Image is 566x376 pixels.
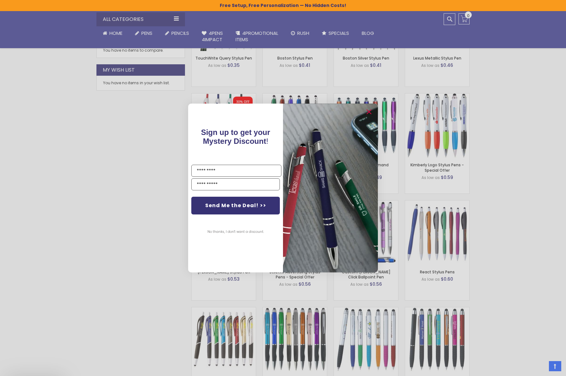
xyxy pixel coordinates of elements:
button: Close dialog [364,107,374,117]
button: No thanks, I don't want a discount. [204,224,267,240]
span: Sign up to get your Mystery Discount [201,128,270,145]
img: pop-up-image [283,104,378,272]
button: Send Me the Deal! >> [191,197,280,214]
span: ! [201,128,270,145]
